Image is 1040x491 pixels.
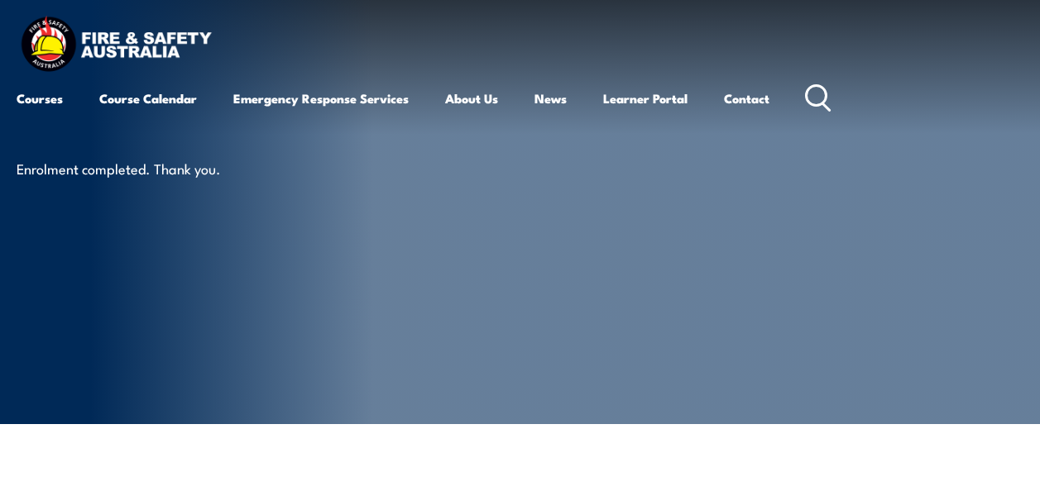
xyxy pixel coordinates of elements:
[724,79,769,118] a: Contact
[17,159,319,178] p: Enrolment completed. Thank you.
[233,79,409,118] a: Emergency Response Services
[603,79,688,118] a: Learner Portal
[534,79,567,118] a: News
[17,79,63,118] a: Courses
[99,79,197,118] a: Course Calendar
[445,79,498,118] a: About Us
